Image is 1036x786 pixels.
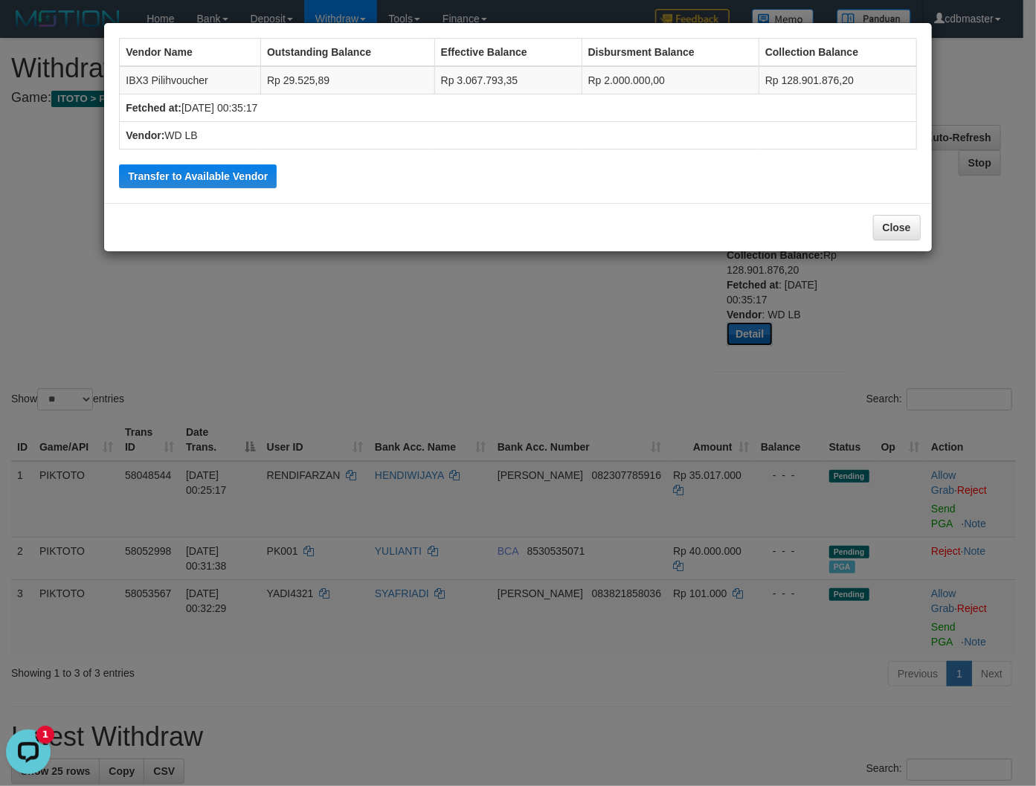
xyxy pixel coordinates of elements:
[261,39,435,67] th: Outstanding Balance
[126,102,181,114] b: Fetched at:
[36,2,54,20] div: new message indicator
[759,39,916,67] th: Collection Balance
[120,39,261,67] th: Vendor Name
[120,66,261,94] td: IBX3 Pilihvoucher
[582,39,759,67] th: Disbursment Balance
[120,122,916,149] td: WD LB
[120,94,916,122] td: [DATE] 00:35:17
[434,66,582,94] td: Rp 3.067.793,35
[126,129,164,141] b: Vendor:
[119,164,277,188] button: Transfer to Available Vendor
[582,66,759,94] td: Rp 2.000.000,00
[759,66,916,94] td: Rp 128.901.876,20
[873,215,921,240] button: Close
[6,6,51,51] button: Open LiveChat chat widget
[261,66,435,94] td: Rp 29.525,89
[434,39,582,67] th: Effective Balance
